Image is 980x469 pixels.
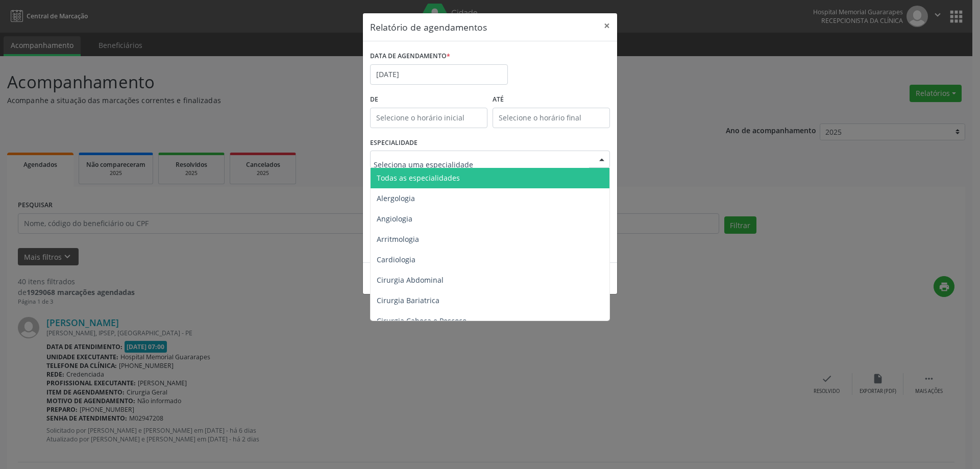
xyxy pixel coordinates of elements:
[370,135,418,151] label: ESPECIALIDADE
[597,13,617,38] button: Close
[374,154,589,175] input: Seleciona uma especialidade
[493,108,610,128] input: Selecione o horário final
[377,316,467,326] span: Cirurgia Cabeça e Pescoço
[377,173,460,183] span: Todas as especialidades
[377,234,419,244] span: Arritmologia
[377,214,412,224] span: Angiologia
[370,20,487,34] h5: Relatório de agendamentos
[377,295,439,305] span: Cirurgia Bariatrica
[377,193,415,203] span: Alergologia
[370,48,450,64] label: DATA DE AGENDAMENTO
[370,92,487,108] label: De
[377,275,444,285] span: Cirurgia Abdominal
[493,92,610,108] label: ATÉ
[377,255,415,264] span: Cardiologia
[370,108,487,128] input: Selecione o horário inicial
[370,64,508,85] input: Selecione uma data ou intervalo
